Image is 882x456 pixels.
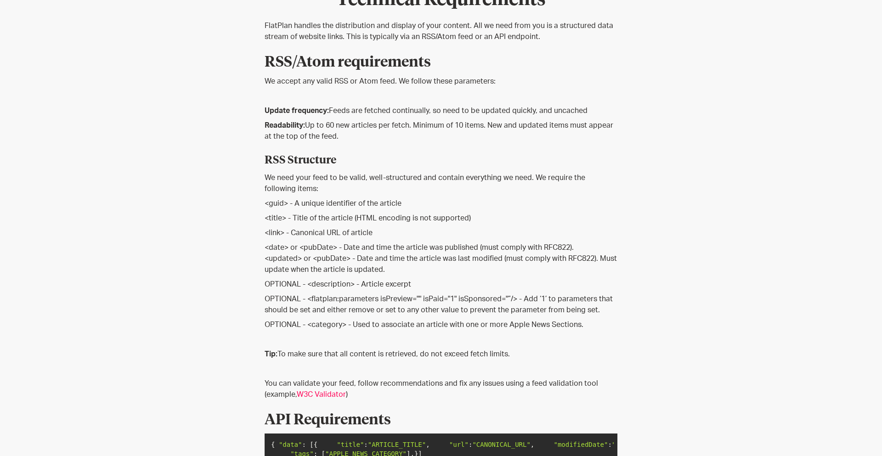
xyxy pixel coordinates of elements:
span: : [469,441,472,448]
strong: Tip: [265,350,277,358]
span: , [426,441,430,448]
strong: Readability: [265,122,305,129]
span: : [ [302,441,313,448]
p: ‍ [265,90,617,101]
span: , [531,441,534,448]
a: W3C Validator [297,391,346,398]
h4: RSS/Atom requirements [265,46,617,73]
p: We accept any valid RSS or Atom feed. We follow these parameters: [265,76,617,87]
h5: RSS Structure [265,146,617,169]
p: <guid> - A unique identifier of the article [265,198,617,209]
span: "data" [279,441,302,448]
span: "MODIFIED_TIME" [612,441,670,448]
span: "title" [337,441,364,448]
p: ‍ [265,363,617,374]
p: OPTIONAL - <description> - Article excerpt [265,279,617,290]
p: To make sure that all content is retrieved, do not exceed fetch limits. [265,349,617,360]
span: : [608,441,611,448]
p: <title> - Title of the article (HTML encoding is not supported) [265,213,617,224]
strong: Update frequency: [265,107,329,114]
p: OPTIONAL - <category> - Used to associate an article with one or more Apple News Sections. [265,319,617,330]
h4: API Requirements [265,404,617,430]
p: OPTIONAL - <flatplan:parameters isPreview="" isPaid="1" isSponsored="”/> - Add ‘1’ to parameters ... [265,293,617,315]
p: We need your feed to be valid, well-structured and contain everything we need. We require the fol... [265,172,617,194]
span: : [364,441,367,448]
p: ‍ [265,334,617,345]
p: <date> or <pubDate> - Date and time the article was published (must comply with RFC822). <updated... [265,242,617,275]
span: "url" [449,441,469,448]
span: "CANONICAL_URL" [472,441,530,448]
span: { [271,441,275,448]
p: Feeds are fetched continually, so need to be updated quickly, and uncached [265,105,617,116]
span: "modifiedDate" [554,441,608,448]
p: <link> - Canonical URL of article [265,227,617,238]
p: You can validate your feed, follow recommendations and fix any issues using a feed validation too... [265,378,617,400]
span: "ARTICLE_TITLE" [368,441,426,448]
p: FlatPlan handles the distribution and display of your content. All we need from you is a structur... [265,20,617,42]
p: Up to 60 new articles per fetch. Minimum of 10 items. New and updated items must appear at the to... [265,120,617,142]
